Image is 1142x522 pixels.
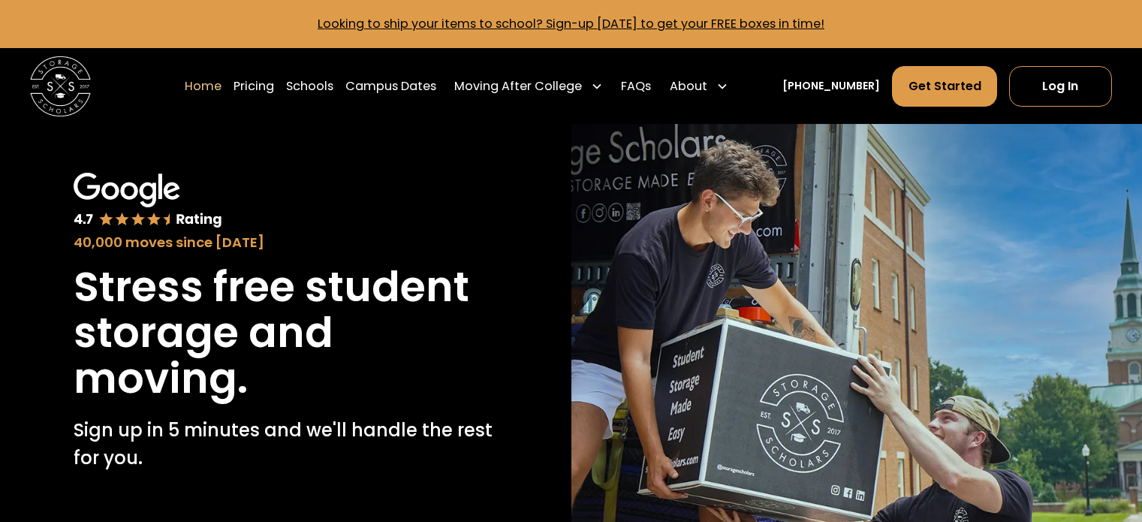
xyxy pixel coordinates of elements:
a: home [30,56,91,117]
a: [PHONE_NUMBER] [782,78,880,94]
a: Pricing [234,65,274,107]
div: About [670,77,707,95]
a: Get Started [892,66,996,107]
a: Campus Dates [345,65,436,107]
a: Home [185,65,221,107]
p: Sign up in 5 minutes and we'll handle the rest for you. [74,417,497,472]
a: Looking to ship your items to school? Sign-up [DATE] to get your FREE boxes in time! [318,15,824,32]
a: Log In [1009,66,1112,107]
h1: Stress free student storage and moving. [74,264,497,402]
a: Schools [286,65,333,107]
div: About [664,65,734,107]
div: 40,000 moves since [DATE] [74,232,497,252]
div: Moving After College [448,65,609,107]
a: FAQs [621,65,651,107]
img: Storage Scholars main logo [30,56,91,117]
div: Moving After College [454,77,582,95]
img: Google 4.7 star rating [74,173,221,230]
